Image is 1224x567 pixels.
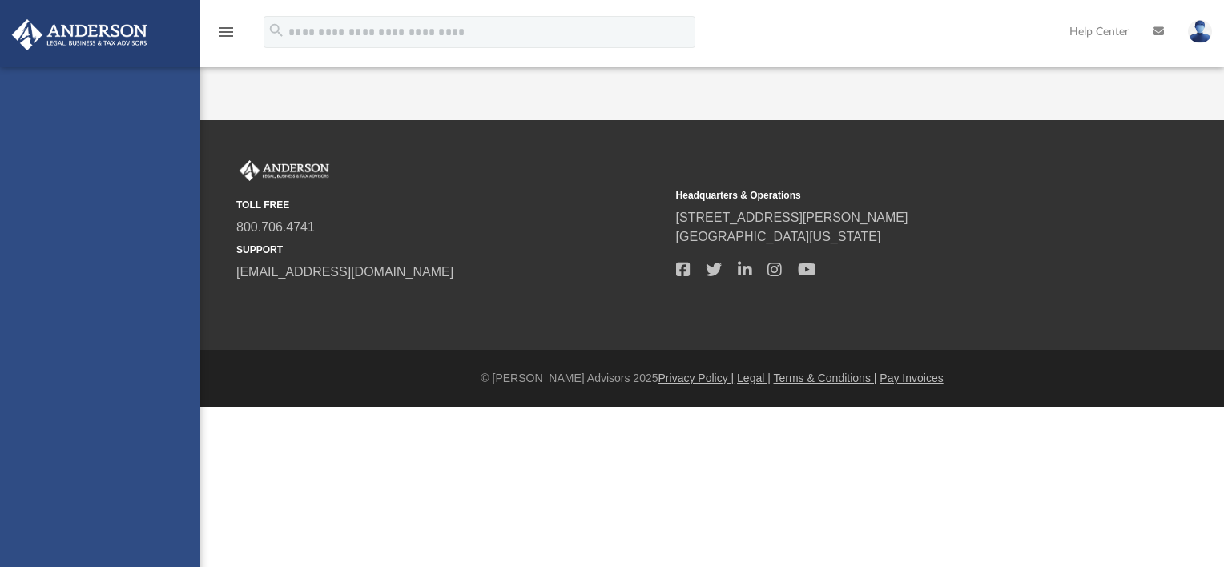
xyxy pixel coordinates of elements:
a: Terms & Conditions | [774,372,877,384]
small: Headquarters & Operations [676,188,1105,203]
i: search [268,22,285,39]
a: [EMAIL_ADDRESS][DOMAIN_NAME] [236,265,453,279]
small: SUPPORT [236,243,665,257]
img: Anderson Advisors Platinum Portal [7,19,152,50]
img: User Pic [1188,20,1212,43]
small: TOLL FREE [236,198,665,212]
div: © [PERSON_NAME] Advisors 2025 [200,370,1224,387]
a: [GEOGRAPHIC_DATA][US_STATE] [676,230,881,243]
a: Pay Invoices [880,372,943,384]
a: menu [216,30,236,42]
a: Privacy Policy | [658,372,735,384]
a: 800.706.4741 [236,220,315,234]
img: Anderson Advisors Platinum Portal [236,160,332,181]
a: Legal | [737,372,771,384]
a: [STREET_ADDRESS][PERSON_NAME] [676,211,908,224]
i: menu [216,22,236,42]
